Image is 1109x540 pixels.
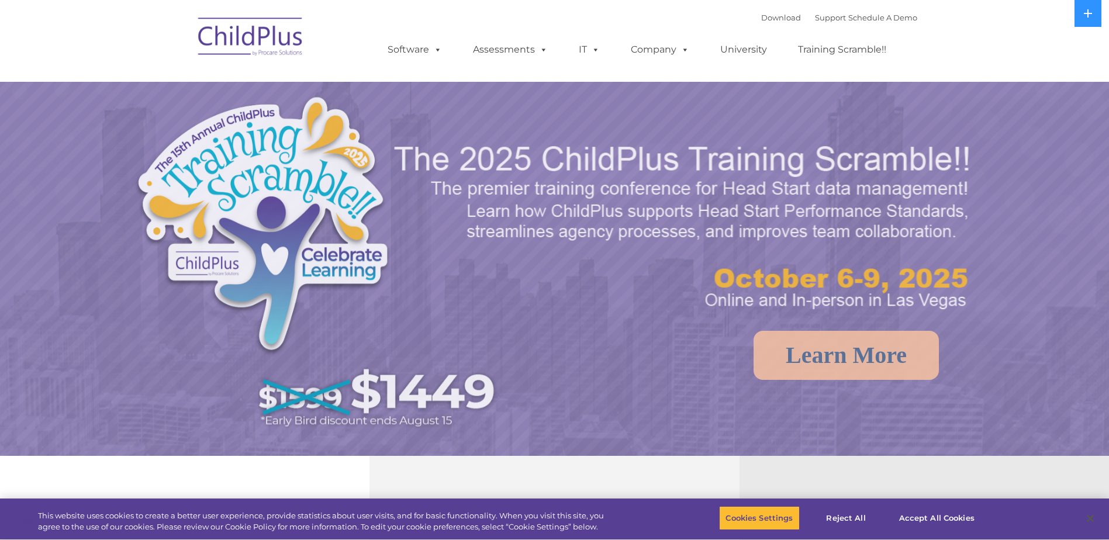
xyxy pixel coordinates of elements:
button: Reject All [810,506,883,531]
a: Download [761,13,801,22]
a: Training Scramble!! [786,38,898,61]
a: IT [567,38,611,61]
a: Support [815,13,846,22]
a: Company [619,38,701,61]
a: University [709,38,779,61]
font: | [761,13,917,22]
a: Schedule A Demo [848,13,917,22]
img: ChildPlus by Procare Solutions [192,9,309,68]
a: Learn More [754,331,939,380]
button: Close [1077,506,1103,531]
a: Software [376,38,454,61]
button: Accept All Cookies [893,506,981,531]
a: Assessments [461,38,559,61]
button: Cookies Settings [719,506,799,531]
div: This website uses cookies to create a better user experience, provide statistics about user visit... [38,510,610,533]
